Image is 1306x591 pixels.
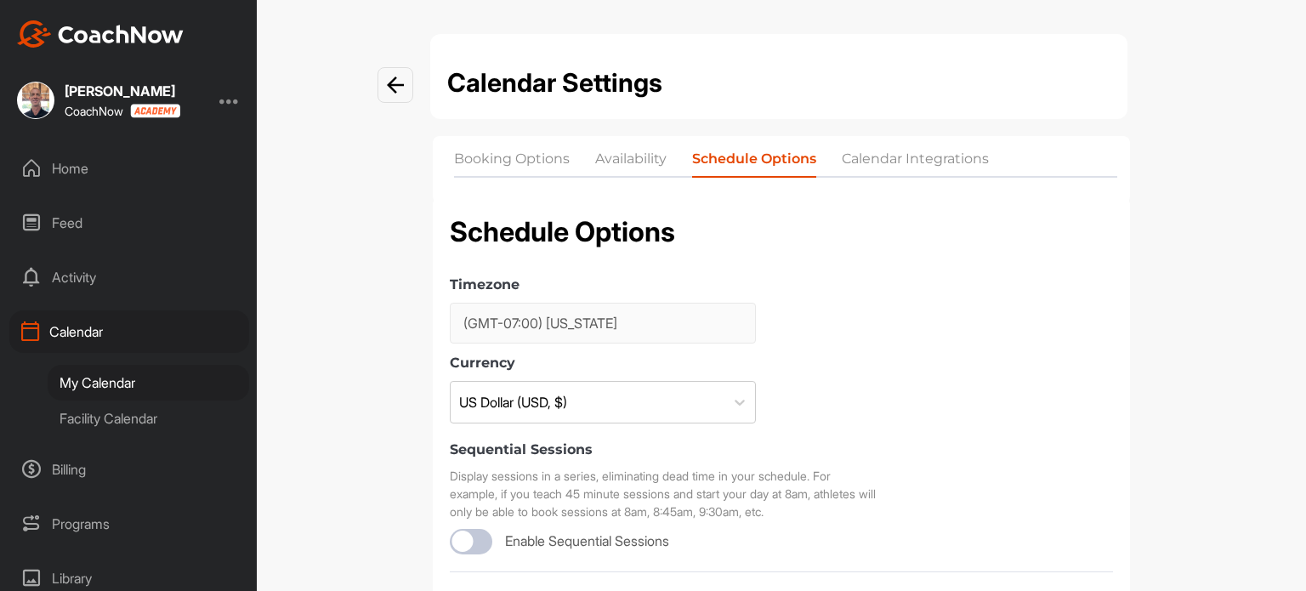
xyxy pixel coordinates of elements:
span: Display sessions in a series, eliminating dead time in your schedule. For example, if you teach 4... [450,467,881,520]
img: square_051f63a3d501c9c6f85c99faa8735c2c.jpg [17,82,54,119]
div: Calendar [9,310,249,353]
div: Activity [9,256,249,298]
li: Schedule Options [692,149,816,176]
div: Billing [9,448,249,491]
div: Facility Calendar [48,401,249,436]
span: Sequential Sessions [450,440,881,458]
div: Home [9,147,249,190]
div: CoachNow [65,104,180,118]
div: US Dollar (USD, $) [459,392,567,412]
li: Booking Options [454,149,570,176]
h2: Schedule Options [450,212,675,253]
label: Timezone [450,276,520,293]
label: Currency [450,355,515,371]
h1: Calendar Settings [447,64,1110,102]
div: My Calendar [48,365,249,401]
img: CoachNow [17,20,184,48]
img: CoachNow acadmey [130,104,180,118]
img: info [387,77,404,94]
div: [PERSON_NAME] [65,84,180,98]
div: Programs [9,503,249,545]
iframe: Intercom live chat [1248,533,1289,574]
li: Availability [595,149,667,176]
span: Enable Sequential Sessions [505,532,669,550]
div: Feed [9,202,249,244]
li: Calendar Integrations [842,149,989,176]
